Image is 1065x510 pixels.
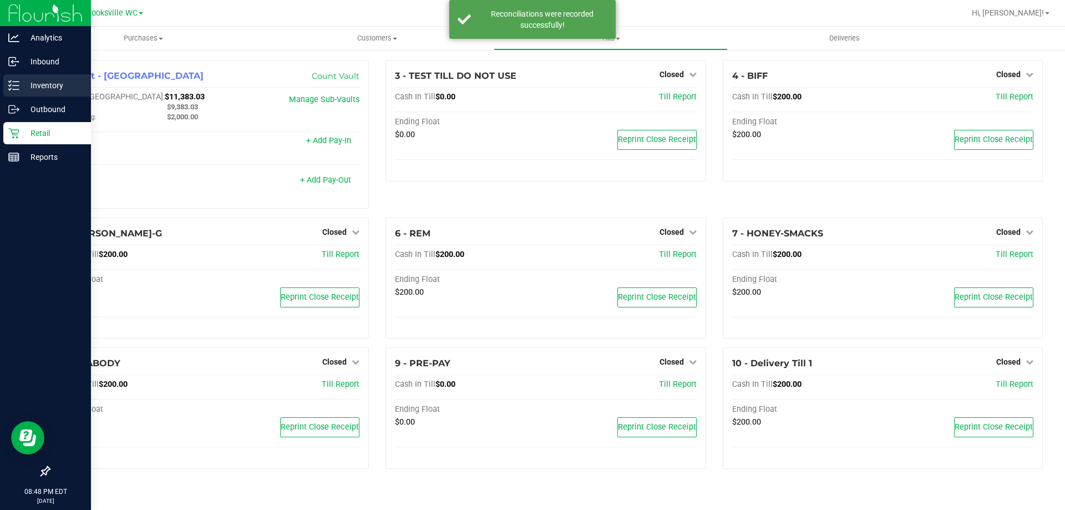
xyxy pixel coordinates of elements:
span: Cash In [GEOGRAPHIC_DATA]: [58,92,165,102]
div: Ending Float [732,117,883,127]
div: Ending Float [395,117,546,127]
p: Reports [19,150,86,164]
div: Ending Float [395,275,546,285]
button: Reprint Close Receipt [617,287,697,307]
span: Closed [996,228,1021,236]
div: Pay-Ins [58,137,209,147]
span: $200.00 [99,250,128,259]
a: Till Report [996,92,1033,102]
div: Ending Float [58,405,209,415]
inline-svg: Outbound [8,104,19,115]
button: Reprint Close Receipt [280,417,359,437]
span: $0.00 [395,417,415,427]
iframe: Resource center [11,421,44,455]
span: Reprint Close Receipt [618,135,696,144]
span: 4 - BIFF [732,70,768,81]
span: Reprint Close Receipt [281,422,359,432]
a: Customers [260,27,494,50]
span: Closed [660,70,684,79]
span: Closed [996,357,1021,366]
p: Analytics [19,31,86,44]
span: $200.00 [732,287,761,297]
a: Till Report [322,250,359,259]
span: Reprint Close Receipt [955,292,1033,302]
span: Cash In Till [732,92,773,102]
inline-svg: Reports [8,152,19,163]
span: Brooksville WC [84,8,138,18]
span: Purchases [27,33,260,43]
p: Inventory [19,79,86,92]
span: $200.00 [773,250,802,259]
span: $200.00 [773,92,802,102]
a: Purchases [27,27,260,50]
a: Deliveries [728,27,961,50]
p: 08:48 PM EDT [5,487,86,497]
button: Reprint Close Receipt [954,417,1033,437]
a: Manage Sub-Vaults [289,95,359,104]
span: 6 - REM [395,228,430,239]
inline-svg: Analytics [8,32,19,43]
span: Customers [261,33,493,43]
span: $0.00 [395,130,415,139]
span: $200.00 [732,130,761,139]
button: Reprint Close Receipt [617,130,697,150]
span: $11,383.03 [165,92,205,102]
span: Cash In Till [395,92,435,102]
span: 7 - HONEY-SMACKS [732,228,823,239]
div: Ending Float [732,275,883,285]
span: Cash In Till [732,250,773,259]
span: 3 - TEST TILL DO NOT USE [395,70,516,81]
span: Reprint Close Receipt [618,292,696,302]
span: Reprint Close Receipt [281,292,359,302]
a: Count Vault [312,71,359,81]
a: Till Report [659,250,697,259]
inline-svg: Inventory [8,80,19,91]
p: Inbound [19,55,86,68]
span: 10 - Delivery Till 1 [732,358,812,368]
span: Closed [996,70,1021,79]
span: $200.00 [99,380,128,389]
span: Closed [322,228,347,236]
a: Till Report [996,380,1033,389]
a: + Add Pay-Out [300,175,351,185]
div: Reconciliations were recorded successfully! [477,8,607,31]
span: Reprint Close Receipt [618,422,696,432]
button: Reprint Close Receipt [280,287,359,307]
p: Retail [19,127,86,140]
button: Reprint Close Receipt [617,417,697,437]
span: Hi, [PERSON_NAME]! [972,8,1044,17]
span: $2,000.00 [167,113,198,121]
div: Ending Float [395,405,546,415]
span: Reprint Close Receipt [955,422,1033,432]
button: Reprint Close Receipt [954,130,1033,150]
span: $9,383.03 [167,103,198,111]
span: Till Report [322,380,359,389]
span: Closed [322,357,347,366]
span: 9 - PRE-PAY [395,358,450,368]
p: Outbound [19,103,86,116]
span: Reprint Close Receipt [955,135,1033,144]
a: Till Report [996,250,1033,259]
a: + Add Pay-In [306,136,351,145]
span: $200.00 [732,417,761,427]
button: Reprint Close Receipt [954,287,1033,307]
inline-svg: Inbound [8,56,19,67]
div: Pay-Outs [58,176,209,186]
span: Cash In Till [732,380,773,389]
a: Till Report [659,380,697,389]
div: Ending Float [58,275,209,285]
span: Cash In Till [395,250,435,259]
p: [DATE] [5,497,86,505]
span: Cash In Till [395,380,435,389]
inline-svg: Retail [8,128,19,139]
a: Till Report [659,92,697,102]
span: Deliveries [814,33,875,43]
span: $200.00 [773,380,802,389]
span: 1 - Vault - [GEOGRAPHIC_DATA] [58,70,204,81]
